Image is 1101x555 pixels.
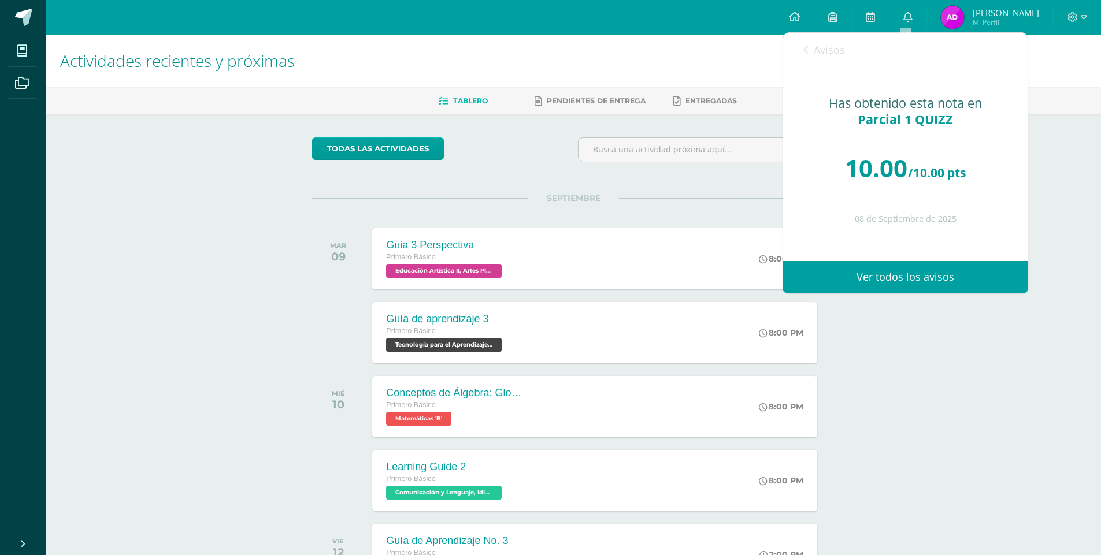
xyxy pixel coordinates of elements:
[386,313,505,325] div: Guía de aprendizaje 3
[759,401,803,412] div: 8:00 PM
[386,461,505,473] div: Learning Guide 2
[386,475,435,483] span: Primero Básico
[759,254,803,264] div: 8:00 PM
[332,397,345,411] div: 10
[386,486,502,500] span: Comunicación y Lenguaje, Idioma Extranjero Inglés 'B'
[386,239,505,251] div: Guia 3 Perspectiva
[759,327,803,338] div: 8:00 PM
[973,7,1039,18] span: [PERSON_NAME]
[453,96,488,105] span: Tablero
[759,475,803,486] div: 8:00 PM
[973,17,1039,27] span: Mi Perfil
[386,327,435,335] span: Primero Básico
[330,241,346,249] div: MAR
[439,92,488,110] a: Tablero
[685,96,737,105] span: Entregadas
[806,214,1004,224] div: 08 de Septiembre de 2025
[386,338,502,352] span: Tecnología para el Aprendizaje y la Comunicación (Informática) 'B'
[528,193,619,203] span: SEPTIEMBRE
[845,151,907,184] span: 10.00
[386,412,451,426] span: Matemáticas 'B'
[386,253,435,261] span: Primero Básico
[386,535,508,547] div: Guía de Aprendizaje No. 3
[535,92,646,110] a: Pendientes de entrega
[547,96,646,105] span: Pendientes de entrega
[330,249,346,263] div: 09
[312,137,444,160] a: todas las Actividades
[579,138,835,161] input: Busca una actividad próxima aquí...
[332,389,345,397] div: MIÉ
[908,165,966,181] span: /10.00 pts
[332,537,344,545] div: VIE
[941,6,964,29] img: ac888ce269e8f22630cba16086a8e20e.png
[783,261,1028,293] a: Ver todos los avisos
[386,401,435,409] span: Primero Básico
[386,264,502,278] span: Educación Artística II, Artes Plásticas 'B'
[673,92,737,110] a: Entregadas
[386,387,525,399] div: Conceptos de Álgebra: Glosario
[60,50,295,72] span: Actividades recientes y próximas
[806,95,1004,128] div: Has obtenido esta nota en
[858,111,953,128] span: Parcial 1 QUIZZ
[814,43,845,57] span: Avisos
